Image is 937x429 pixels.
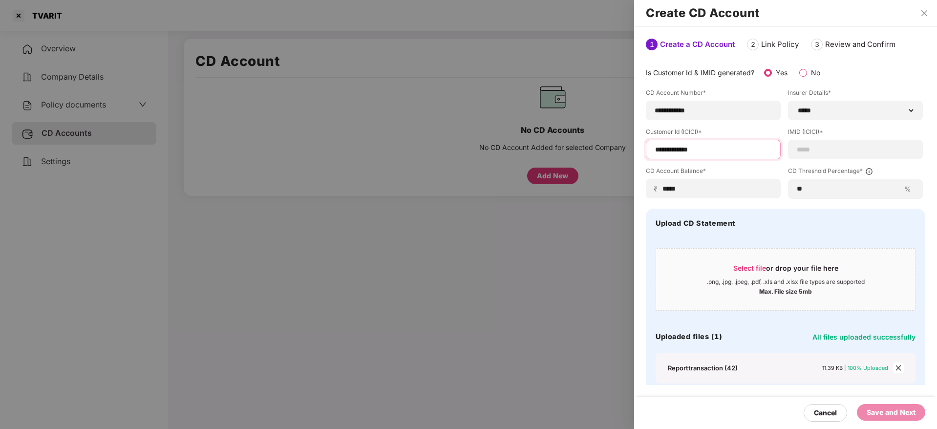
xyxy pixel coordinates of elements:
[788,88,923,101] label: Insurer Details*
[812,333,916,341] span: All files uploaded successfully
[656,332,722,342] h4: Uploaded files (1)
[865,168,873,175] img: svg+xml;base64,PHN2ZyBpZD0iSW5mbyIgeG1sbnM9Imh0dHA6Ly93d3cudzMub3JnLzIwMDAvc3ZnIiB3aWR0aD0iMTQiIG...
[656,256,915,303] span: Select fileor drop your file here.png, .jpg, .jpeg, .pdf, .xls and .xlsx file types are supported...
[733,263,838,278] div: or drop your file here
[747,39,759,50] div: 2
[646,167,781,179] label: CD Account Balance*
[761,40,799,49] div: Link Policy
[920,9,928,17] span: close
[707,278,865,286] div: .png, .jpg, .jpeg, .pdf, .xls and .xlsx file types are supported
[776,68,788,77] label: Yes
[900,184,915,193] span: %
[893,363,904,373] span: close
[660,40,735,49] div: Create a CD Account
[646,39,658,50] div: 1
[844,365,888,371] span: | 100% Uploaded
[654,184,661,193] span: ₹
[917,9,931,18] button: Close
[811,68,820,77] label: No
[822,365,843,371] span: 11.39 KB
[788,128,923,140] label: IMID (ICICI)*
[867,407,916,418] div: Save and Next
[668,364,738,372] div: Reporttransaction (42)
[811,39,823,50] div: 3
[788,167,923,179] label: CD Threshold Percentage*
[825,40,895,49] div: Review and Confirm
[733,264,766,272] span: Select file
[656,218,736,228] h4: Upload CD Statement
[759,286,812,296] div: Max. File size 5mb
[646,8,925,19] h2: Create CD Account
[646,128,781,140] label: Customer Id (ICICI)*
[646,67,754,78] p: Is Customer Id & IMID generated?
[814,408,837,418] div: Cancel
[646,88,781,101] label: CD Account Number*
